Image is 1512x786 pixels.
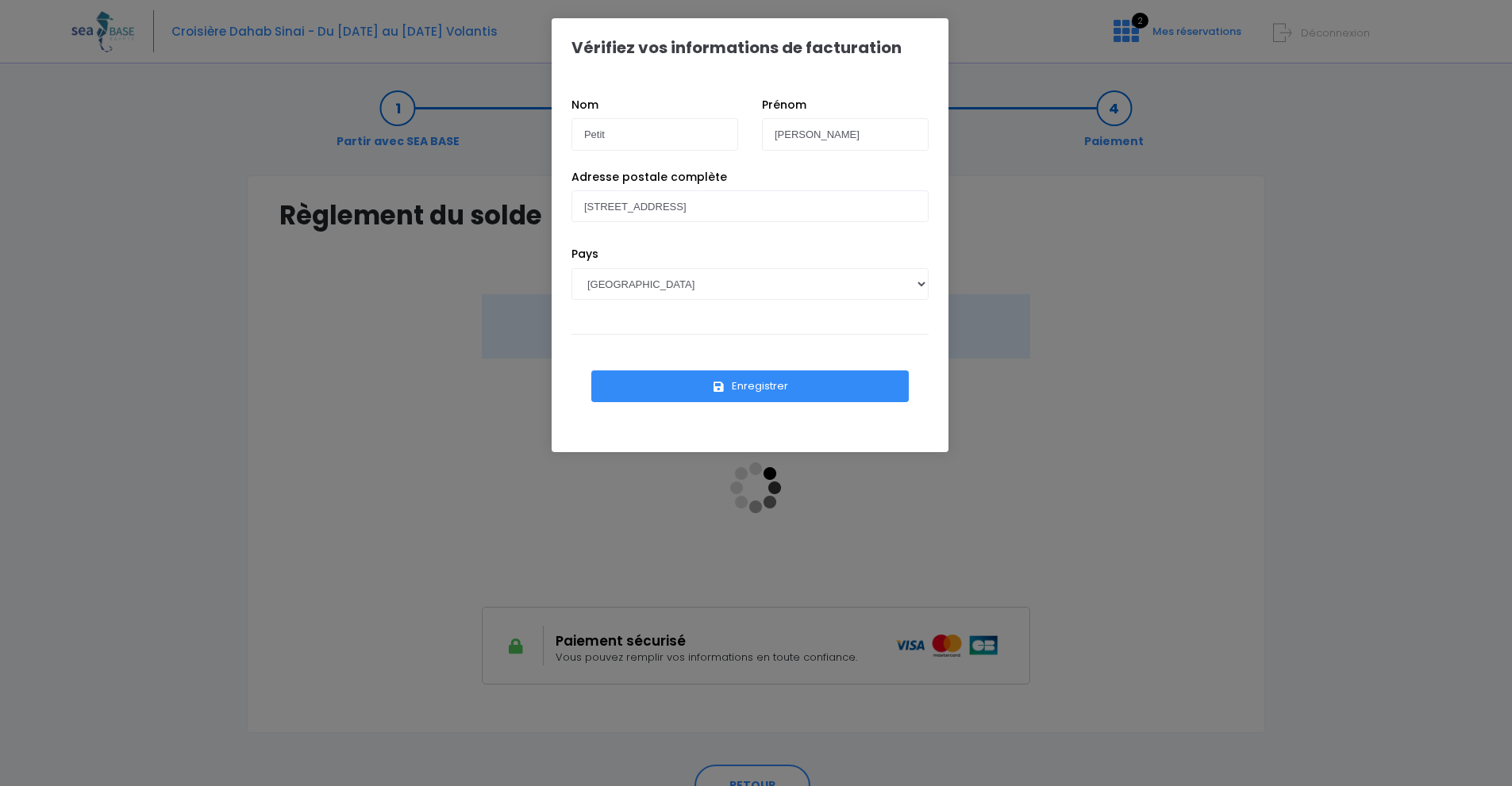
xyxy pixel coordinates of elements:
[571,169,727,186] label: Adresse postale complète
[571,246,598,263] label: Pays
[571,97,598,113] label: Nom
[571,38,902,57] h1: Vérifiez vos informations de facturation
[591,370,909,402] button: Enregistrer
[762,97,806,113] label: Prénom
